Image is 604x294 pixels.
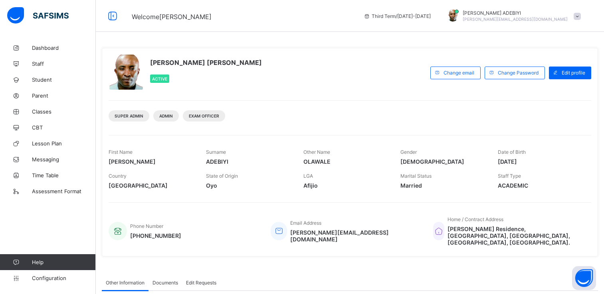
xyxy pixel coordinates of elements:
[152,76,167,81] span: Active
[130,232,181,239] span: [PHONE_NUMBER]
[572,266,596,290] button: Open asap
[32,92,96,99] span: Parent
[130,223,163,229] span: Phone Number
[400,182,486,189] span: Married
[498,173,521,179] span: Staff Type
[132,13,212,21] span: Welcome [PERSON_NAME]
[439,10,585,23] div: ALEXANDERADEBIYI
[32,188,96,194] span: Assessment Format
[186,280,216,286] span: Edit Requests
[498,158,583,165] span: [DATE]
[159,114,173,118] span: Admin
[444,70,474,76] span: Change email
[206,149,226,155] span: Surname
[562,70,585,76] span: Edit profile
[109,158,194,165] span: [PERSON_NAME]
[32,259,95,265] span: Help
[189,114,219,118] span: Exam Officer
[152,280,178,286] span: Documents
[109,173,127,179] span: Country
[32,140,96,147] span: Lesson Plan
[290,229,421,243] span: [PERSON_NAME][EMAIL_ADDRESS][DOMAIN_NAME]
[448,225,583,246] span: [PERSON_NAME] Residence, [GEOGRAPHIC_DATA], [GEOGRAPHIC_DATA], [GEOGRAPHIC_DATA], [GEOGRAPHIC_DATA].
[150,59,262,67] span: [PERSON_NAME] [PERSON_NAME]
[115,114,143,118] span: Super Admin
[463,10,568,16] span: [PERSON_NAME] ADEBIYI
[109,182,194,189] span: [GEOGRAPHIC_DATA]
[303,173,313,179] span: LGA
[400,173,432,179] span: Marital Status
[400,149,417,155] span: Gender
[206,182,291,189] span: Oyo
[303,149,330,155] span: Other Name
[32,172,96,178] span: Time Table
[32,124,96,131] span: CBT
[32,108,96,115] span: Classes
[498,182,583,189] span: ACADEMIC
[32,61,96,67] span: Staff
[206,173,238,179] span: State of Origin
[109,149,133,155] span: First Name
[498,70,539,76] span: Change Password
[206,158,291,165] span: ADEBIYI
[290,220,321,226] span: Email Address
[32,275,95,281] span: Configuration
[498,149,526,155] span: Date of Birth
[106,280,145,286] span: Other Information
[32,76,96,83] span: Student
[463,17,568,22] span: [PERSON_NAME][EMAIL_ADDRESS][DOMAIN_NAME]
[303,158,389,165] span: OLAWALE
[32,156,96,163] span: Messaging
[303,182,389,189] span: Afijio
[7,7,69,24] img: safsims
[448,216,503,222] span: Home / Contract Address
[364,13,431,19] span: session/term information
[32,45,96,51] span: Dashboard
[400,158,486,165] span: [DEMOGRAPHIC_DATA]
